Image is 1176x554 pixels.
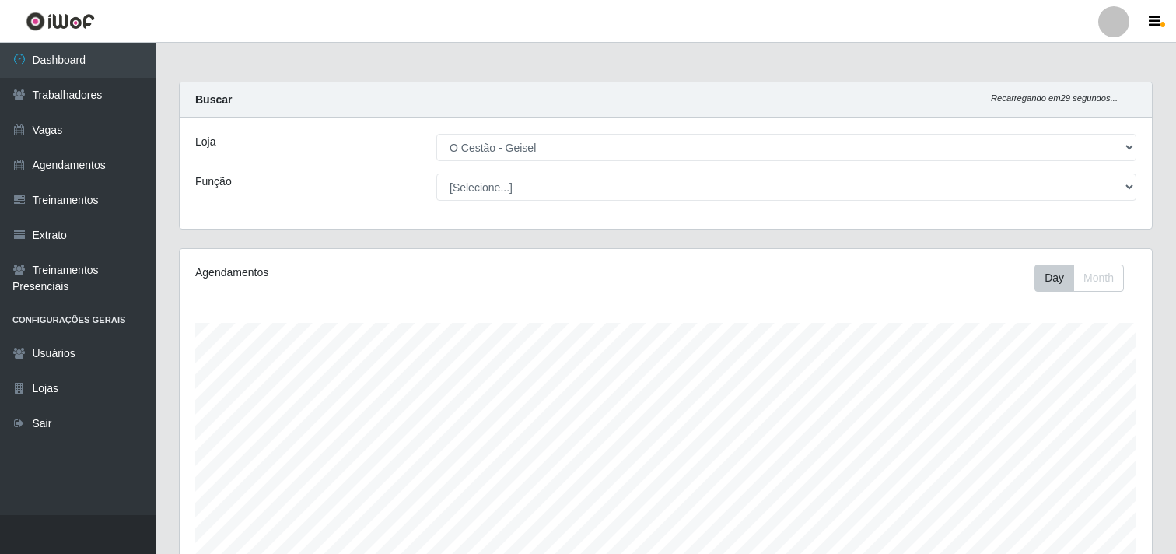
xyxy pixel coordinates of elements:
button: Month [1073,265,1124,292]
i: Recarregando em 29 segundos... [991,93,1118,103]
div: Toolbar with button groups [1034,265,1136,292]
div: First group [1034,265,1124,292]
label: Função [195,174,232,190]
strong: Buscar [195,93,232,106]
div: Agendamentos [195,265,574,281]
button: Day [1034,265,1074,292]
label: Loja [195,134,215,150]
img: CoreUI Logo [26,12,95,31]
